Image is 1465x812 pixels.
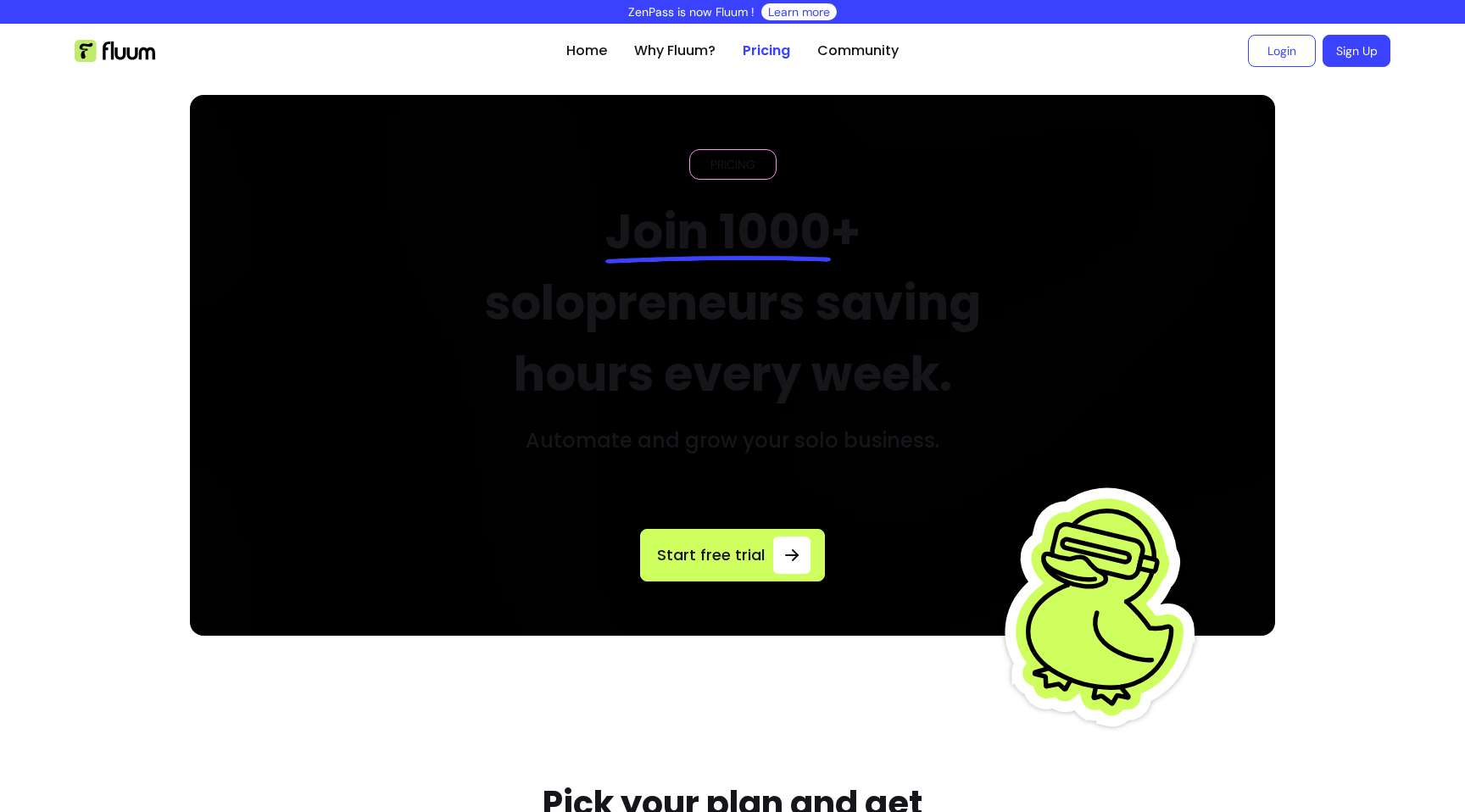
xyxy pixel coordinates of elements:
img: Fluum Logo [75,40,155,62]
a: Home [566,41,607,61]
a: Why Fluum? [634,41,716,61]
h2: + solopreneurs saving hours every week. [446,197,1020,410]
a: Start free trial [640,529,825,581]
span: Join 1000 [605,198,831,265]
a: Sign Up [1323,35,1390,67]
a: Pricing [743,41,790,61]
a: Community [817,41,899,61]
span: PRICING [704,156,762,173]
a: Learn more [768,3,830,20]
img: Fluum Duck sticker [1000,458,1212,754]
p: ZenPass is now Fluum ! [628,3,755,20]
a: Login [1248,35,1316,67]
span: Start free trial [655,543,766,567]
h3: Automate and grow your solo business. [526,427,939,454]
